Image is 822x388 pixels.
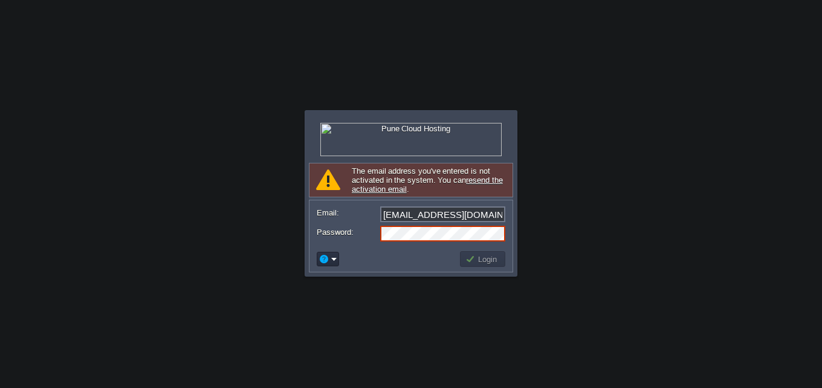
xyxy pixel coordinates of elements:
button: Login [465,254,500,265]
label: Password: [317,226,379,238]
a: resend the activation email [352,176,503,194]
img: Pune Cloud Hosting [320,123,502,156]
div: The email address you've entered is not activated in the system. You can . [309,163,513,197]
label: Email: [317,206,379,219]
